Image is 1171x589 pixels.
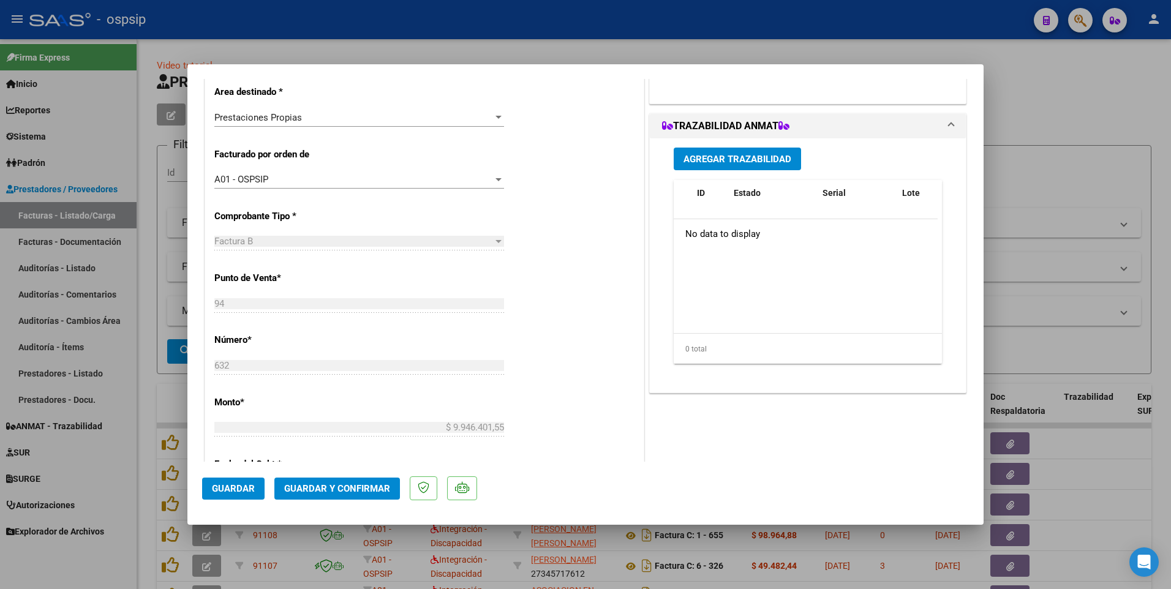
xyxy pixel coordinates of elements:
p: Monto [214,396,341,410]
button: Guardar y Confirmar [274,478,400,500]
div: TRAZABILIDAD ANMAT [650,138,966,392]
span: Guardar [212,483,255,494]
button: Guardar [202,478,265,500]
h1: TRAZABILIDAD ANMAT [662,119,789,133]
p: Facturado por orden de [214,148,341,162]
div: Open Intercom Messenger [1129,547,1159,577]
p: Punto de Venta [214,271,341,285]
p: Número [214,333,341,347]
p: Fecha del Cpbt. [214,457,341,471]
span: Estado [734,188,761,198]
p: Area destinado * [214,85,341,99]
span: ID [697,188,705,198]
button: Agregar Trazabilidad [674,148,801,170]
span: Serial [823,188,846,198]
span: Factura B [214,236,253,247]
datatable-header-cell: ID [692,180,729,220]
div: No data to display [674,219,938,250]
datatable-header-cell: Lote [897,180,949,220]
span: Guardar y Confirmar [284,483,390,494]
span: Lote [902,188,920,198]
mat-expansion-panel-header: TRAZABILIDAD ANMAT [650,114,966,138]
span: Agregar Trazabilidad [683,154,791,165]
span: Prestaciones Propias [214,112,302,123]
span: A01 - OSPSIP [214,174,268,185]
datatable-header-cell: Serial [818,180,897,220]
datatable-header-cell: Estado [729,180,818,220]
p: Comprobante Tipo * [214,209,341,223]
div: 0 total [674,334,942,364]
